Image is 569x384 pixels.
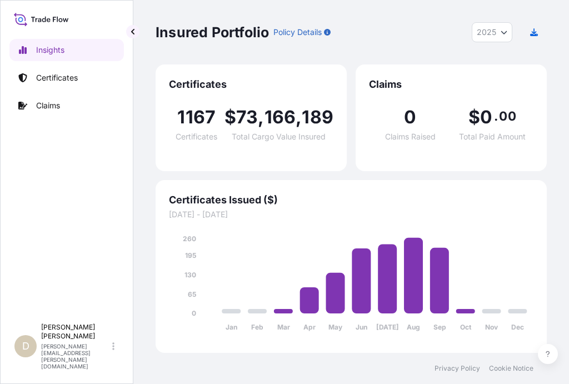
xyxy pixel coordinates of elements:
[232,133,326,141] span: Total Cargo Value Insured
[188,290,196,298] tspan: 65
[356,323,367,331] tspan: Jun
[328,323,343,331] tspan: May
[226,323,237,331] tspan: Jan
[9,67,124,89] a: Certificates
[192,309,196,317] tspan: 0
[36,44,64,56] p: Insights
[176,133,217,141] span: Certificates
[459,133,526,141] span: Total Paid Amount
[433,323,446,331] tspan: Sep
[302,108,333,126] span: 189
[494,112,498,121] span: .
[264,108,296,126] span: 166
[169,78,333,91] span: Certificates
[185,251,196,260] tspan: 195
[303,323,316,331] tspan: Apr
[251,323,263,331] tspan: Feb
[177,108,216,126] span: 1167
[296,108,302,126] span: ,
[404,108,416,126] span: 0
[376,323,399,331] tspan: [DATE]
[36,72,78,83] p: Certificates
[169,193,533,207] span: Certificates Issued ($)
[468,108,480,126] span: $
[169,209,533,220] span: [DATE] - [DATE]
[41,323,110,341] p: [PERSON_NAME] [PERSON_NAME]
[258,108,264,126] span: ,
[472,22,512,42] button: Year Selector
[273,27,322,38] p: Policy Details
[22,341,29,352] span: D
[9,39,124,61] a: Insights
[499,112,516,121] span: 00
[156,23,269,41] p: Insured Portfolio
[477,27,496,38] span: 2025
[224,108,236,126] span: $
[236,108,258,126] span: 73
[36,100,60,111] p: Claims
[9,94,124,117] a: Claims
[277,323,290,331] tspan: Mar
[184,271,196,279] tspan: 130
[489,364,533,373] a: Cookie Notice
[41,343,110,370] p: [PERSON_NAME][EMAIL_ADDRESS][PERSON_NAME][DOMAIN_NAME]
[460,323,472,331] tspan: Oct
[480,108,492,126] span: 0
[369,78,533,91] span: Claims
[407,323,420,331] tspan: Aug
[485,323,498,331] tspan: Nov
[435,364,480,373] a: Privacy Policy
[183,235,196,243] tspan: 260
[511,323,524,331] tspan: Dec
[385,133,436,141] span: Claims Raised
